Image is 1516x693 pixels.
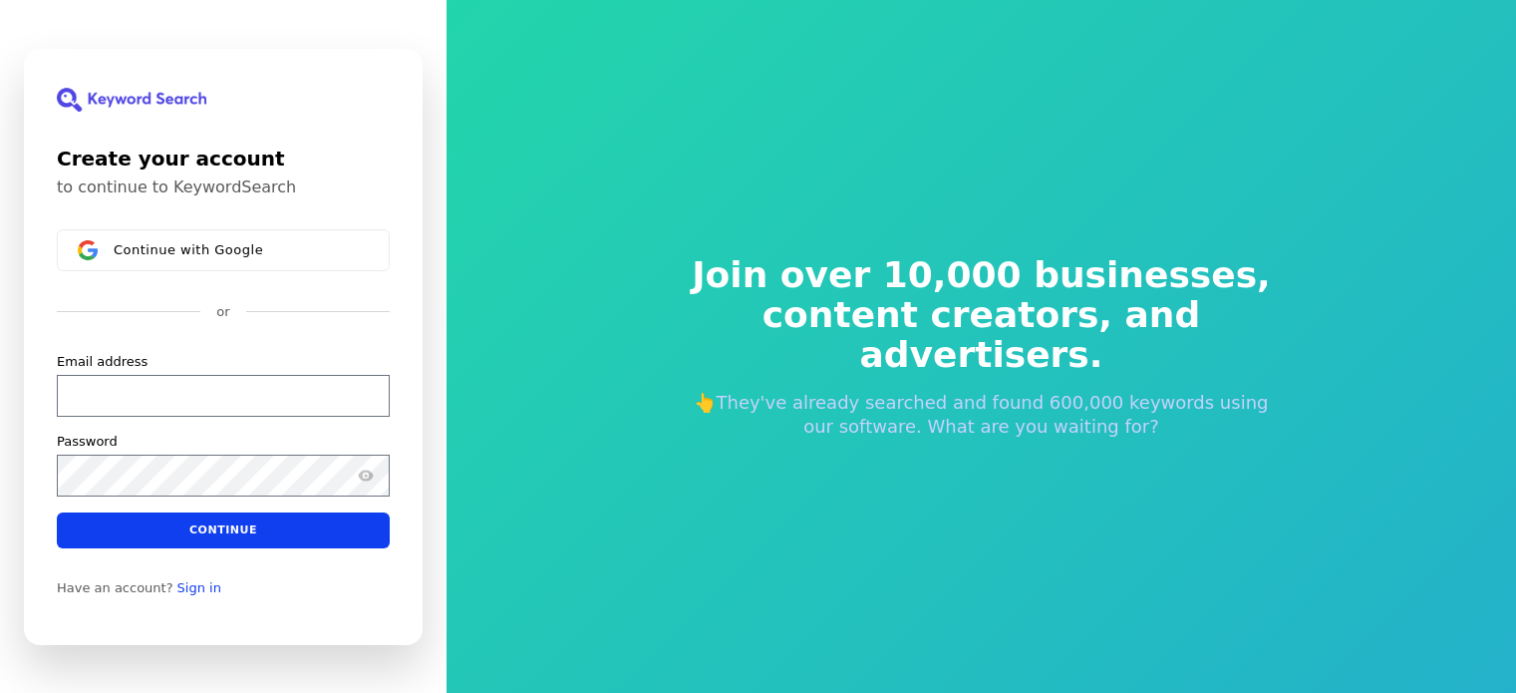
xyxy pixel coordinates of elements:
[679,295,1285,375] span: content creators, and advertisers.
[216,303,229,321] p: or
[57,579,173,595] span: Have an account?
[57,512,390,547] button: Continue
[57,177,390,197] p: to continue to KeywordSearch
[679,391,1285,439] p: 👆They've already searched and found 600,000 keywords using our software. What are you waiting for?
[57,144,390,173] h1: Create your account
[78,240,98,260] img: Sign in with Google
[57,229,390,271] button: Sign in with GoogleContinue with Google
[354,463,378,487] button: Show password
[679,255,1285,295] span: Join over 10,000 businesses,
[57,432,118,450] label: Password
[114,241,263,257] span: Continue with Google
[177,579,221,595] a: Sign in
[57,352,148,370] label: Email address
[57,88,206,112] img: KeywordSearch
